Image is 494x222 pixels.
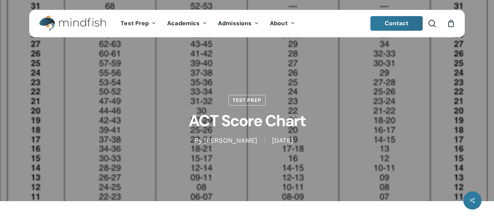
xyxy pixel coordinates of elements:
a: [PERSON_NAME] [204,136,257,144]
span: Academics [167,19,200,27]
a: Test Prep [115,20,162,27]
span: Admissions [218,19,252,27]
span: About [270,19,288,27]
a: Cart [447,19,455,27]
a: Contact [370,16,423,31]
span: Test Prep [121,19,149,27]
a: Admissions [212,20,264,27]
h1: ACT Score Chart [64,106,430,136]
a: Test Prep [228,95,266,106]
span: [DATE] [264,138,300,143]
span: Contact [385,19,409,27]
header: Main Menu [29,10,465,37]
nav: Main Menu [115,10,300,37]
span: By [194,138,202,143]
a: About [264,20,301,27]
a: Academics [162,20,212,27]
